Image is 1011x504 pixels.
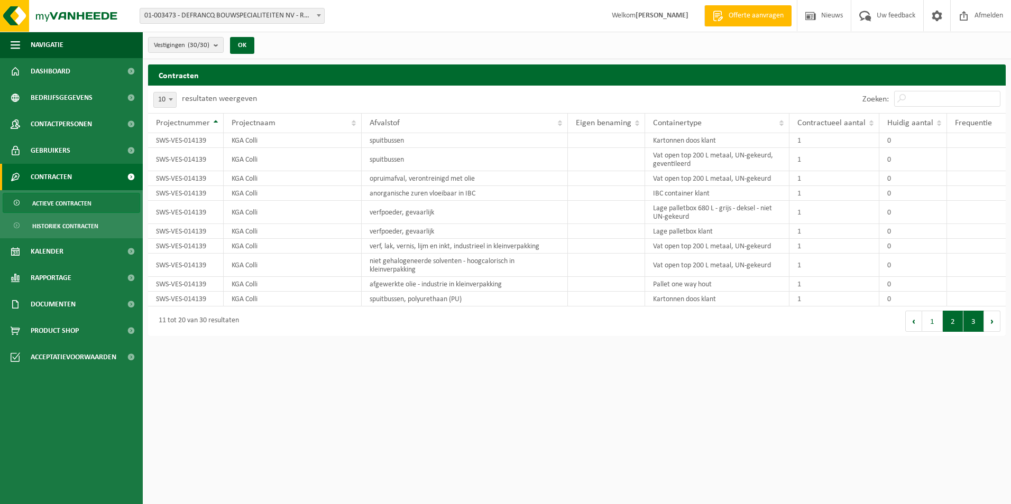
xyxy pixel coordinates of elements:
a: Offerte aanvragen [704,5,792,26]
td: niet gehalogeneerde solventen - hoogcalorisch in kleinverpakking [362,254,568,277]
td: KGA Colli [224,224,362,239]
td: Kartonnen doos klant [645,292,789,306]
td: Pallet one way hout [645,277,789,292]
td: spuitbussen, polyurethaan (PU) [362,292,568,306]
button: 1 [922,311,943,332]
td: SWS-VES-014139 [148,201,224,224]
td: verfpoeder, gevaarlijk [362,224,568,239]
td: IBC container klant [645,186,789,201]
button: 2 [943,311,963,332]
td: 1 [789,292,879,306]
span: Offerte aanvragen [726,11,786,21]
td: opruimafval, verontreinigd met olie [362,171,568,186]
td: 0 [879,133,947,148]
h2: Contracten [148,64,1006,85]
button: Next [984,311,1000,332]
span: Gebruikers [31,137,70,164]
td: SWS-VES-014139 [148,239,224,254]
td: Vat open top 200 L metaal, UN-gekeurd [645,239,789,254]
count: (30/30) [188,42,209,49]
span: Dashboard [31,58,70,85]
td: Lage palletbox klant [645,224,789,239]
td: KGA Colli [224,292,362,306]
td: Kartonnen doos klant [645,133,789,148]
td: SWS-VES-014139 [148,277,224,292]
td: KGA Colli [224,239,362,254]
td: Vat open top 200 L metaal, UN-gekeurd, geventileerd [645,148,789,171]
span: 10 [154,92,176,107]
a: Actieve contracten [3,193,140,213]
span: Historiek contracten [32,216,98,236]
label: resultaten weergeven [182,95,257,103]
span: 01-003473 - DEFRANCQ BOUWSPECIALITEITEN NV - ROESELARE [140,8,324,23]
td: 0 [879,186,947,201]
span: Projectnaam [232,119,275,127]
td: KGA Colli [224,133,362,148]
td: 0 [879,292,947,306]
span: Afvalstof [370,119,400,127]
td: SWS-VES-014139 [148,133,224,148]
td: SWS-VES-014139 [148,292,224,306]
span: 10 [153,92,177,108]
span: Contactpersonen [31,111,92,137]
td: anorganische zuren vloeibaar in IBC [362,186,568,201]
td: afgewerkte olie - industrie in kleinverpakking [362,277,568,292]
td: SWS-VES-014139 [148,186,224,201]
td: 1 [789,239,879,254]
span: Rapportage [31,265,71,291]
button: Vestigingen(30/30) [148,37,224,53]
td: Lage palletbox 680 L - grijs - deksel - niet UN-gekeurd [645,201,789,224]
button: 3 [963,311,984,332]
td: 0 [879,254,947,277]
span: Eigen benaming [576,119,631,127]
span: Kalender [31,238,63,265]
td: spuitbussen [362,133,568,148]
td: KGA Colli [224,171,362,186]
span: Acceptatievoorwaarden [31,344,116,370]
span: Huidig aantal [887,119,933,127]
label: Zoeken: [862,95,889,104]
td: 1 [789,148,879,171]
td: 0 [879,239,947,254]
span: Frequentie [955,119,992,127]
td: SWS-VES-014139 [148,171,224,186]
td: 1 [789,254,879,277]
td: 1 [789,201,879,224]
td: SWS-VES-014139 [148,148,224,171]
button: Previous [905,311,922,332]
td: KGA Colli [224,277,362,292]
span: Documenten [31,291,76,318]
td: 0 [879,277,947,292]
td: KGA Colli [224,148,362,171]
td: 1 [789,186,879,201]
span: Projectnummer [156,119,210,127]
td: SWS-VES-014139 [148,254,224,277]
td: Vat open top 200 L metaal, UN-gekeurd [645,171,789,186]
a: Historiek contracten [3,216,140,236]
span: Vestigingen [154,38,209,53]
td: Vat open top 200 L metaal, UN-gekeurd [645,254,789,277]
div: 11 tot 20 van 30 resultaten [153,312,239,331]
span: Bedrijfsgegevens [31,85,93,111]
td: KGA Colli [224,201,362,224]
td: verf, lak, vernis, lijm en inkt, industrieel in kleinverpakking [362,239,568,254]
td: 0 [879,201,947,224]
td: KGA Colli [224,254,362,277]
td: 1 [789,277,879,292]
td: 1 [789,224,879,239]
span: Navigatie [31,32,63,58]
td: 1 [789,171,879,186]
td: 0 [879,171,947,186]
td: 0 [879,224,947,239]
td: KGA Colli [224,186,362,201]
span: Contracten [31,164,72,190]
span: Actieve contracten [32,193,91,213]
td: 0 [879,148,947,171]
td: spuitbussen [362,148,568,171]
span: Containertype [653,119,702,127]
span: Contractueel aantal [797,119,866,127]
span: 01-003473 - DEFRANCQ BOUWSPECIALITEITEN NV - ROESELARE [140,8,325,24]
td: SWS-VES-014139 [148,224,224,239]
td: verfpoeder, gevaarlijk [362,201,568,224]
td: 1 [789,133,879,148]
